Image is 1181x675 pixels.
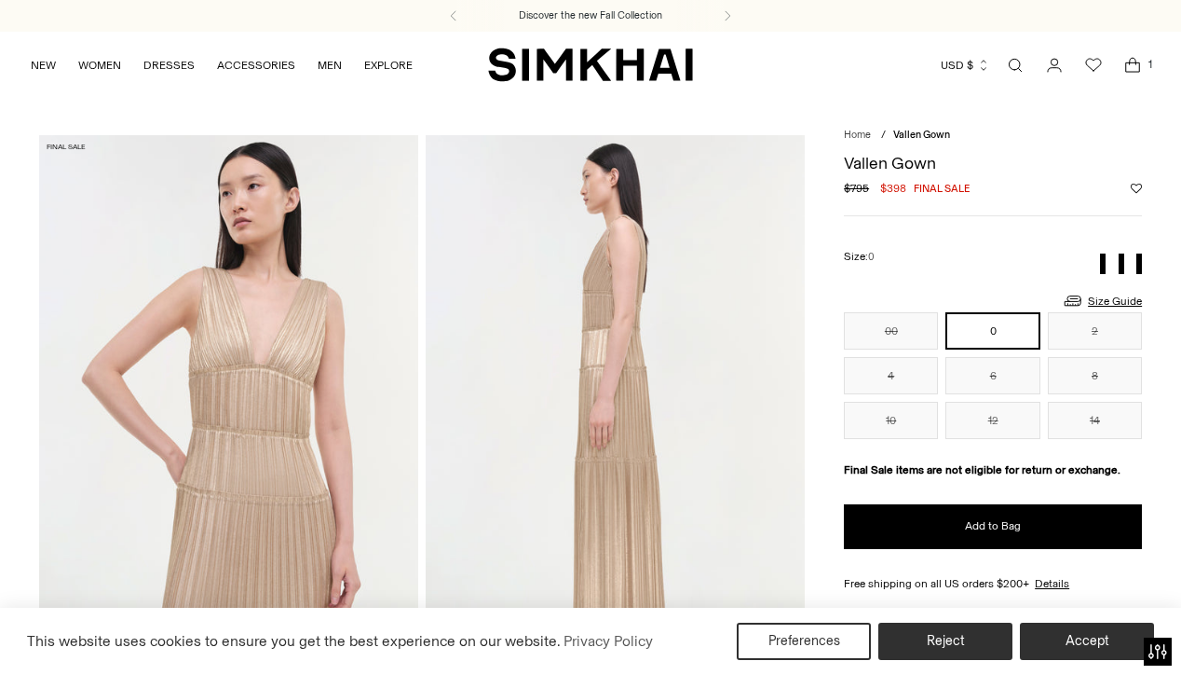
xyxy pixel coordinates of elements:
[868,251,875,263] span: 0
[561,627,656,655] a: Privacy Policy (opens in a new tab)
[217,45,295,86] a: ACCESSORIES
[364,45,413,86] a: EXPLORE
[945,357,1039,394] button: 6
[844,575,1142,592] div: Free shipping on all US orders $200+
[1048,312,1142,350] button: 2
[519,8,662,23] a: Discover the new Fall Collection
[945,402,1039,439] button: 12
[997,47,1034,84] a: Open search modal
[844,129,871,141] a: Home
[1036,47,1073,84] a: Go to the account page
[488,47,693,83] a: SIMKHAI
[965,518,1021,534] span: Add to Bag
[878,623,1012,660] button: Reject
[945,312,1039,350] button: 0
[27,632,561,650] span: This website uses cookies to ensure you get the best experience on our website.
[844,312,938,350] button: 00
[1062,289,1142,312] a: Size Guide
[941,45,990,86] button: USD $
[844,128,1142,144] nav: breadcrumbs
[737,623,871,660] button: Preferences
[1131,183,1142,194] button: Add to Wishlist
[844,180,869,197] s: $795
[844,402,938,439] button: 10
[880,180,906,197] span: $398
[318,45,342,86] a: MEN
[844,248,875,266] label: Size:
[1114,47,1151,84] a: Open cart modal
[844,155,1142,172] h1: Vallen Gown
[1048,357,1142,394] button: 8
[844,504,1142,549] button: Add to Bag
[844,357,938,394] button: 4
[143,45,195,86] a: DRESSES
[1035,575,1069,592] a: Details
[881,128,886,144] div: /
[31,45,56,86] a: NEW
[1048,402,1142,439] button: 14
[78,45,121,86] a: WOMEN
[844,463,1120,476] strong: Final Sale items are not eligible for return or exchange.
[1075,47,1112,84] a: Wishlist
[1020,623,1154,660] button: Accept
[1142,56,1159,73] span: 1
[893,129,950,141] span: Vallen Gown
